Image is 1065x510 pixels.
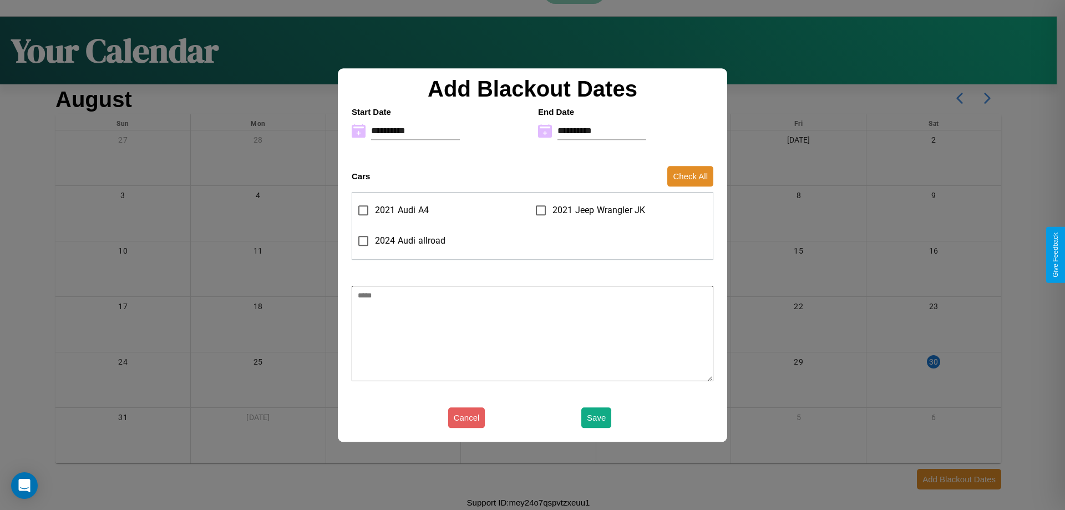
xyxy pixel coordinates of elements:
h4: End Date [538,107,713,117]
h4: Cars [352,171,370,181]
span: 2021 Audi A4 [375,204,429,217]
span: 2024 Audi allroad [375,234,446,248]
div: Give Feedback [1052,233,1059,277]
button: Cancel [448,407,485,428]
div: Open Intercom Messenger [11,472,38,499]
button: Save [581,407,611,428]
h4: Start Date [352,107,527,117]
h2: Add Blackout Dates [346,77,719,102]
button: Check All [667,166,713,186]
span: 2021 Jeep Wrangler JK [552,204,645,217]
